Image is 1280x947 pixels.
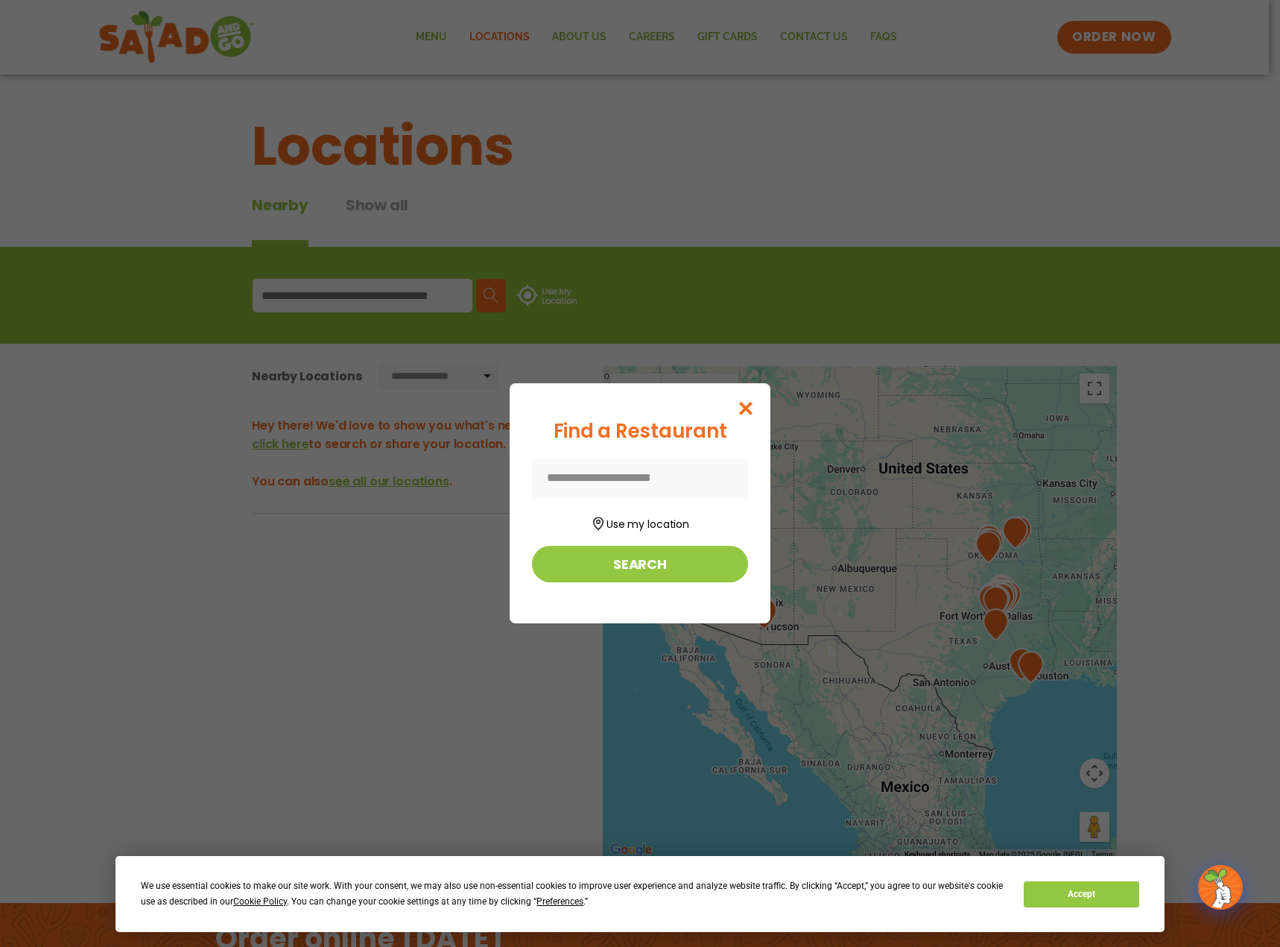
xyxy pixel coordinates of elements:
[233,896,287,907] span: Cookie Policy
[532,546,748,582] button: Search
[1024,881,1138,907] button: Accept
[722,383,770,433] button: Close modal
[115,856,1165,932] div: Cookie Consent Prompt
[532,417,748,446] div: Find a Restaurant
[532,512,748,532] button: Use my location
[1200,866,1241,908] img: wpChatIcon
[536,896,583,907] span: Preferences
[141,878,1006,910] div: We use essential cookies to make our site work. With your consent, we may also use non-essential ...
